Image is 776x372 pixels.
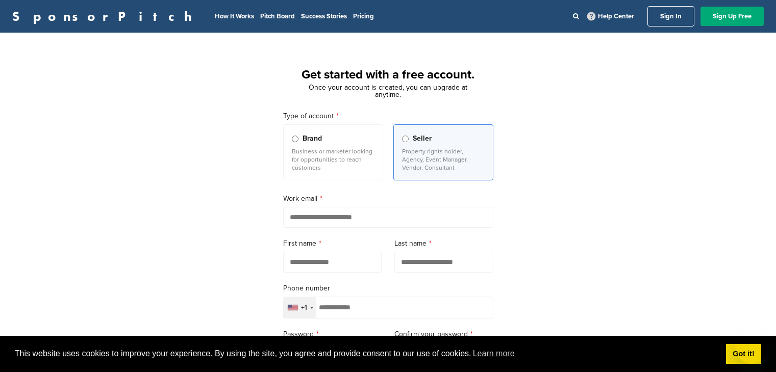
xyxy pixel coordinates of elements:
div: Selected country [284,297,316,318]
a: How It Works [215,12,254,20]
input: Seller Property rights holder, Agency, Event Manager, Vendor, Consultant [402,136,409,142]
span: Seller [413,133,432,144]
span: Once your account is created, you can upgrade at anytime. [309,83,467,99]
label: Password [283,329,382,340]
a: dismiss cookie message [726,344,761,364]
a: Success Stories [301,12,347,20]
span: This website uses cookies to improve your experience. By using the site, you agree and provide co... [15,346,718,361]
span: Brand [303,133,322,144]
label: Phone number [283,283,493,294]
label: Confirm your password [394,329,493,340]
input: Brand Business or marketer looking for opportunities to reach customers [292,136,298,142]
p: Property rights holder, Agency, Event Manager, Vendor, Consultant [402,147,485,172]
a: learn more about cookies [471,346,516,361]
a: Help Center [585,10,636,22]
div: +1 [301,304,307,311]
h1: Get started with a free account. [271,66,506,84]
a: Pitch Board [260,12,295,20]
a: Sign In [647,6,694,26]
a: Sign Up Free [700,7,764,26]
a: Pricing [353,12,374,20]
p: Business or marketer looking for opportunities to reach customers [292,147,374,172]
label: Last name [394,238,493,249]
label: First name [283,238,382,249]
a: SponsorPitch [12,10,198,23]
label: Type of account [283,111,493,122]
label: Work email [283,193,493,204]
iframe: Button to launch messaging window [735,331,768,364]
